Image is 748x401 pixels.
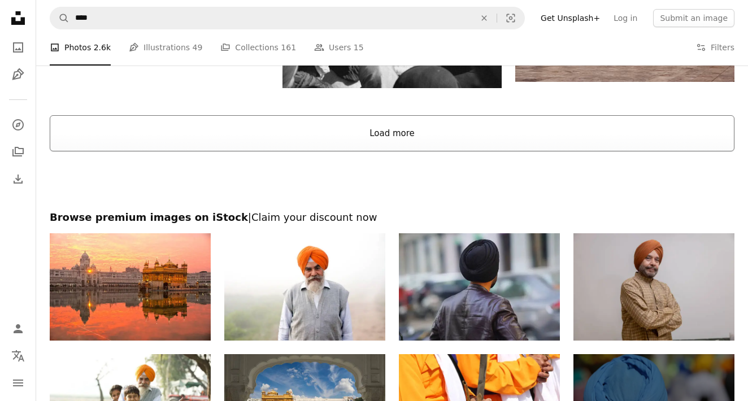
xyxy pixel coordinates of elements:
a: Download History [7,168,29,190]
span: 161 [281,41,296,54]
a: Users 15 [314,29,364,66]
a: Collections 161 [220,29,296,66]
img: "Senior Sikh Man in Traditional Attire with Confident Pose" [573,233,734,341]
button: Filters [696,29,734,66]
h2: Browse premium images on iStock [50,211,734,224]
button: Language [7,345,29,367]
img: Young Punjabi man watching parking for car [399,233,560,341]
button: Load more [50,115,734,151]
a: Illustrations [7,63,29,86]
button: Clear [472,7,497,29]
img: Golden Temple in Amritsar, Punjab, India. [50,233,211,341]
a: Illustrations 49 [129,29,202,66]
img: Indian farmer in turban [224,233,385,341]
a: Photos [7,36,29,59]
button: Menu [7,372,29,394]
button: Submit an image [653,9,734,27]
span: 15 [354,41,364,54]
a: Log in / Sign up [7,317,29,340]
a: Log in [607,9,644,27]
a: Home — Unsplash [7,7,29,32]
span: | Claim your discount now [248,211,377,223]
span: 49 [193,41,203,54]
form: Find visuals sitewide [50,7,525,29]
a: Collections [7,141,29,163]
a: Explore [7,114,29,136]
button: Search Unsplash [50,7,69,29]
a: Get Unsplash+ [534,9,607,27]
button: Visual search [497,7,524,29]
